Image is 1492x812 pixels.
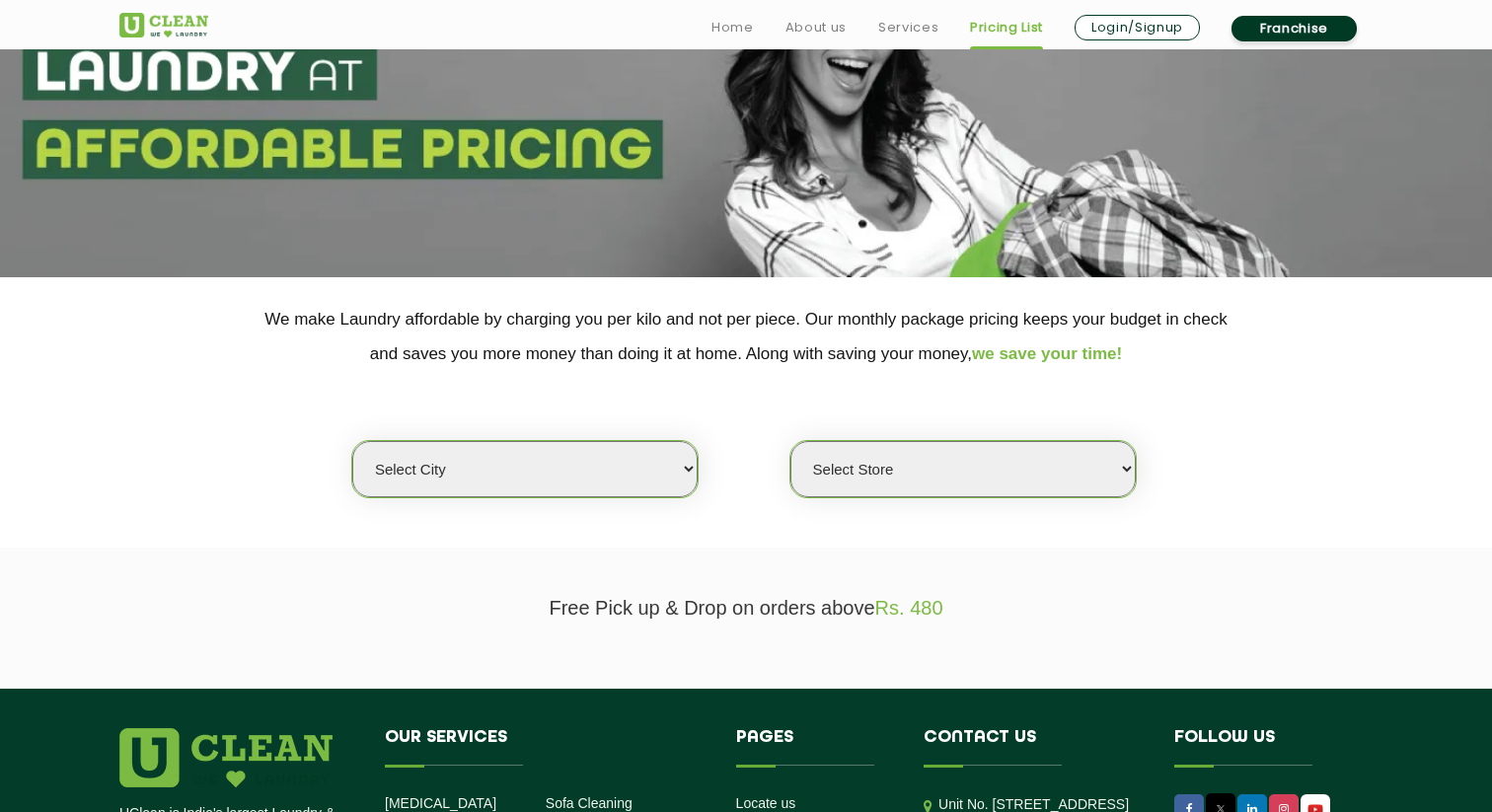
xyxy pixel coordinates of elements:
[119,13,208,37] img: UClean Laundry and Dry Cleaning
[546,795,633,811] a: Sofa Cleaning
[878,16,938,39] a: Services
[970,16,1043,39] a: Pricing List
[736,728,895,766] h4: Pages
[711,16,754,39] a: Home
[1231,16,1357,41] a: Franchise
[924,728,1145,766] h4: Contact us
[385,728,707,766] h4: Our Services
[385,795,496,811] a: [MEDICAL_DATA]
[1174,728,1348,766] h4: Follow us
[736,795,796,811] a: Locate us
[119,728,333,787] img: logo.png
[119,302,1373,371] p: We make Laundry affordable by charging you per kilo and not per piece. Our monthly package pricin...
[785,16,847,39] a: About us
[119,597,1373,620] p: Free Pick up & Drop on orders above
[1075,15,1200,40] a: Login/Signup
[875,597,943,619] span: Rs. 480
[972,344,1122,363] span: we save your time!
